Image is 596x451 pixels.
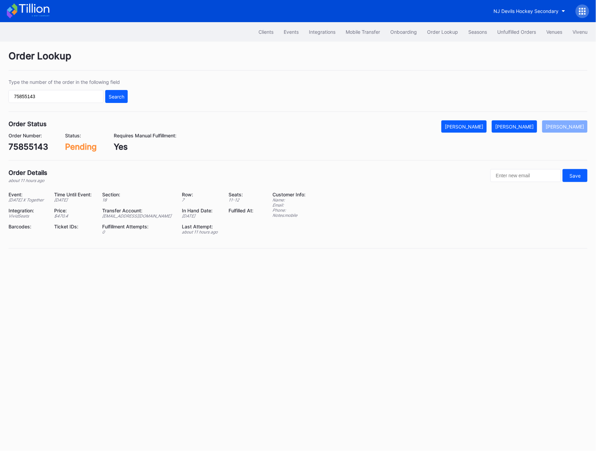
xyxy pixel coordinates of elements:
[65,133,97,138] div: Status:
[304,26,341,38] button: Integrations
[9,142,48,152] div: 75855143
[9,50,587,71] div: Order Lookup
[422,26,463,38] button: Order Lookup
[182,192,220,197] div: Row:
[102,192,173,197] div: Section:
[569,173,581,179] div: Save
[258,29,273,35] div: Clients
[445,124,483,130] div: [PERSON_NAME]
[182,213,220,219] div: [DATE]
[463,26,492,38] button: Seasons
[341,26,385,38] button: Mobile Transfer
[385,26,422,38] button: Onboarding
[488,5,570,17] button: NJ Devils Hockey Secondary
[272,197,305,202] div: Name:
[567,26,593,38] button: Vivenu
[492,120,537,133] button: [PERSON_NAME]
[546,29,562,35] div: Venues
[309,29,335,35] div: Integrations
[54,192,94,197] div: Time Until Event:
[546,124,584,130] div: [PERSON_NAME]
[229,208,255,213] div: Fulfilled At:
[114,142,176,152] div: Yes
[182,197,220,202] div: 7
[272,208,305,213] div: Phone:
[9,169,47,176] div: Order Details
[9,90,104,103] input: GT59662
[9,120,47,127] div: Order Status
[573,29,587,35] div: Vivenu
[54,208,94,213] div: Price:
[102,197,173,202] div: 18
[109,94,124,100] div: Search
[253,26,279,38] button: Clients
[495,124,534,130] div: [PERSON_NAME]
[441,120,487,133] button: [PERSON_NAME]
[54,224,94,229] div: Ticket IDs:
[272,213,305,218] div: Notes: mobile
[9,133,48,138] div: Order Number:
[468,29,487,35] div: Seasons
[9,213,46,219] div: VividSeats
[272,192,305,197] div: Customer Info:
[563,169,587,182] button: Save
[272,202,305,208] div: Email:
[542,120,587,133] button: [PERSON_NAME]
[427,29,458,35] div: Order Lookup
[105,90,128,103] button: Search
[54,213,94,219] div: $ 470.4
[9,79,128,85] div: Type the number of the order in the following field
[102,229,173,235] div: 0
[114,133,176,138] div: Requires Manual Fulfillment:
[229,192,255,197] div: Seats:
[9,192,46,197] div: Event:
[9,178,47,183] div: about 11 hours ago
[541,26,567,38] button: Venues
[279,26,304,38] button: Events
[182,229,220,235] div: about 11 hours ago
[9,208,46,213] div: Integration:
[9,197,46,202] div: [DATE] X Together
[102,213,173,219] div: [EMAIL_ADDRESS][DOMAIN_NAME]
[229,197,255,202] div: 11 - 12
[102,208,173,213] div: Transfer Account:
[490,169,561,182] input: Enter new email
[102,224,173,229] div: Fulfillment Attempts:
[390,29,417,35] div: Onboarding
[65,142,97,152] div: Pending
[492,26,541,38] button: Unfulfilled Orders
[182,208,220,213] div: In Hand Date:
[54,197,94,202] div: [DATE]
[493,8,559,14] div: NJ Devils Hockey Secondary
[284,29,299,35] div: Events
[346,29,380,35] div: Mobile Transfer
[182,224,220,229] div: Last Attempt:
[9,224,46,229] div: Barcodes:
[497,29,536,35] div: Unfulfilled Orders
